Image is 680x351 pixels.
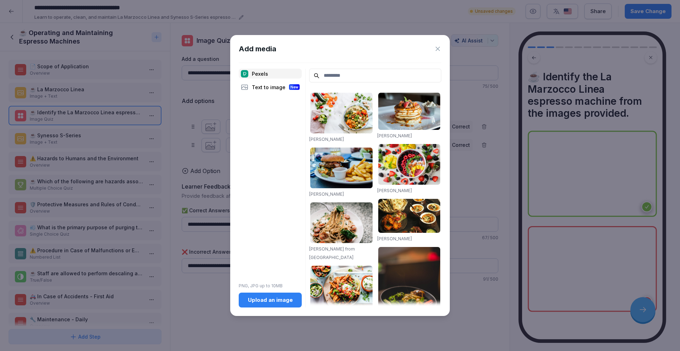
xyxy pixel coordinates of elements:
a: [PERSON_NAME] from [GEOGRAPHIC_DATA] [309,246,355,260]
img: pexels-photo-70497.jpeg [310,148,373,188]
a: [PERSON_NAME] [377,188,412,193]
img: pexels-photo-1099680.jpeg [378,144,441,185]
div: Upload an image [244,296,296,304]
a: [PERSON_NAME] [377,133,412,138]
a: [PERSON_NAME] [309,137,344,142]
img: pexels-photo-958545.jpeg [378,199,441,233]
div: Pexels [239,69,302,79]
img: pexels-photo-1279330.jpeg [310,202,373,243]
button: Upload an image [239,293,302,307]
div: New [289,84,300,90]
p: PNG, JPG up to 10MB [239,283,302,289]
img: pexels.png [241,70,248,77]
img: pexels-photo-842571.jpeg [378,247,441,341]
a: [PERSON_NAME] [377,236,412,241]
img: pexels-photo-1640772.jpeg [310,266,373,312]
a: [PERSON_NAME] [309,191,344,197]
img: pexels-photo-1640777.jpeg [310,93,373,133]
h1: Add media [239,44,276,54]
img: pexels-photo-376464.jpeg [378,93,441,130]
div: Text to image [239,82,302,92]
